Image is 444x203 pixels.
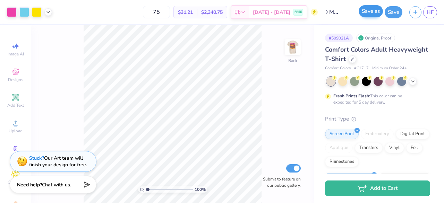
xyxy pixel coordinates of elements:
div: Embroidery [361,129,394,139]
span: $31.21 [178,9,193,16]
input: Untitled Design [321,5,355,19]
label: Submit to feature on our public gallery. [259,176,301,188]
span: FREE [294,10,302,15]
span: Comfort Colors Adult Heavyweight T-Shirt [325,45,428,63]
input: – – [143,6,170,18]
div: Our Art team will finish your design for free. [29,155,87,168]
div: Vinyl [385,143,404,153]
div: Foil [406,143,422,153]
strong: Fresh Prints Flash: [333,93,370,99]
strong: Stuck? [29,155,44,161]
span: Image AI [8,51,24,57]
span: $2,340.75 [201,9,223,16]
div: Back [288,58,297,64]
button: Save as [359,5,383,17]
strong: Need help? [17,182,42,188]
button: Save [385,6,402,18]
span: Clipart & logos [3,179,28,191]
span: Comfort Colors [325,65,351,71]
div: Screen Print [325,129,359,139]
span: Add Text [7,103,24,108]
span: Chat with us. [42,182,71,188]
div: Rhinestones [325,157,359,167]
div: # 509021A [325,34,353,42]
span: Minimum Order: 24 + [372,65,407,71]
div: Applique [325,143,353,153]
div: This color can be expedited for 5 day delivery. [333,93,419,105]
div: Transfers [355,143,383,153]
div: Digital Print [396,129,429,139]
div: Original Proof [356,34,395,42]
button: Add to Cart [325,180,430,196]
img: Back [286,40,300,54]
a: HF [423,6,437,18]
div: Print Type [325,115,430,123]
span: HF [427,8,434,16]
span: 100 % [195,186,206,193]
span: [DATE] - [DATE] [253,9,290,16]
span: Designs [8,77,23,82]
span: # C1717 [354,65,369,71]
span: Upload [9,128,23,134]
